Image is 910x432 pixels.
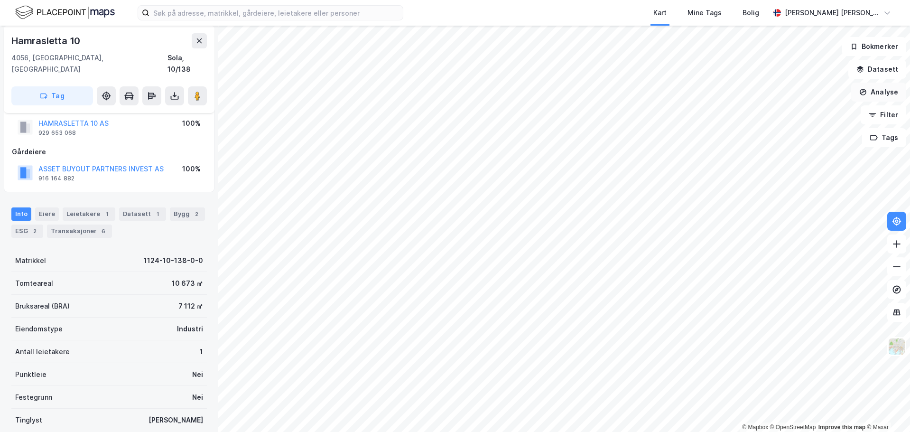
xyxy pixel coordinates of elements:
[11,52,167,75] div: 4056, [GEOGRAPHIC_DATA], [GEOGRAPHIC_DATA]
[12,146,206,158] div: Gårdeiere
[38,129,76,137] div: 929 653 068
[743,7,759,19] div: Bolig
[888,338,906,356] img: Z
[11,33,82,48] div: Hamrasletta 10
[144,255,203,266] div: 1124-10-138-0-0
[15,4,115,21] img: logo.f888ab2527a4732fd821a326f86c7f29.svg
[15,301,70,312] div: Bruksareal (BRA)
[818,424,865,431] a: Improve this map
[30,226,39,236] div: 2
[653,7,667,19] div: Kart
[15,392,52,403] div: Festegrunn
[177,323,203,335] div: Industri
[15,323,63,335] div: Eiendomstype
[38,175,74,182] div: 916 164 882
[182,118,201,129] div: 100%
[102,209,111,219] div: 1
[119,207,166,221] div: Datasett
[192,369,203,380] div: Nei
[785,7,880,19] div: [PERSON_NAME] [PERSON_NAME]
[863,386,910,432] div: Kontrollprogram for chat
[11,207,31,221] div: Info
[15,346,70,357] div: Antall leietakere
[15,255,46,266] div: Matrikkel
[15,278,53,289] div: Tomteareal
[149,6,403,20] input: Søk på adresse, matrikkel, gårdeiere, leietakere eller personer
[200,346,203,357] div: 1
[842,37,906,56] button: Bokmerker
[149,414,203,426] div: [PERSON_NAME]
[770,424,816,431] a: OpenStreetMap
[15,414,42,426] div: Tinglyst
[15,369,46,380] div: Punktleie
[178,301,203,312] div: 7 112 ㎡
[11,225,43,238] div: ESG
[99,226,108,236] div: 6
[848,60,906,79] button: Datasett
[153,209,162,219] div: 1
[861,105,906,124] button: Filter
[192,209,201,219] div: 2
[167,52,207,75] div: Sola, 10/138
[35,207,59,221] div: Eiere
[851,83,906,102] button: Analyse
[182,163,201,175] div: 100%
[742,424,768,431] a: Mapbox
[863,386,910,432] iframe: Chat Widget
[170,207,205,221] div: Bygg
[11,86,93,105] button: Tag
[192,392,203,403] div: Nei
[687,7,722,19] div: Mine Tags
[862,128,906,147] button: Tags
[172,278,203,289] div: 10 673 ㎡
[63,207,115,221] div: Leietakere
[47,225,112,238] div: Transaksjoner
